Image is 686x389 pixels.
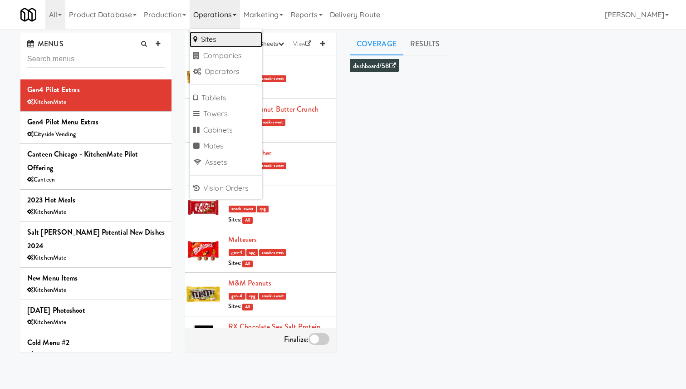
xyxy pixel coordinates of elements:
a: dashboard/58 [353,61,396,71]
span: All [242,304,253,310]
div: Sites: [228,127,329,138]
b: Canteen Chicago - KitchenMate Pilot Offering [27,149,138,173]
span: cpg [246,293,258,300]
span: gen-4 [229,293,245,300]
div: Sites: [228,171,329,182]
li: New Menu ItemsKitchenMate [20,268,171,300]
span: snack-sweet [229,206,256,212]
input: Search menus [27,51,165,68]
a: Towers [190,106,262,122]
div: Canteen [27,174,165,186]
span: cpg [246,249,258,256]
a: Maltesers [228,234,257,245]
a: M&M Peanuts [228,278,271,288]
a: Vision Orders [190,180,262,197]
span: snack-sweet [259,162,286,169]
span: snack-sweet [258,119,285,126]
a: Operators [190,64,262,80]
a: Sites [190,31,262,48]
a: Assets [190,154,262,171]
div: KitchenMate [27,285,165,296]
li: Gen4 Pilot Menu ExtrasCityside Vending [20,112,171,144]
b: 2023 Hot Meals [27,195,75,205]
div: Sites: [228,214,329,226]
span: MENUS [27,39,64,49]
span: All [242,261,253,267]
b: Gen4 Pilot Menu Extras [27,117,98,127]
a: View [289,37,316,51]
img: Micromart [20,7,36,23]
div: KitchenMate [27,97,165,108]
a: Coverage [350,33,403,55]
span: snack-sweet [259,75,286,82]
li: Canteen Chicago - KitchenMate Pilot OfferingCanteen [20,144,171,190]
b: Salt [PERSON_NAME] Potential New Dishes 2024 [27,227,165,251]
a: RX Chocolate Sea Salt Protein Bar [228,321,320,345]
b: [DATE] photoshoot [27,305,85,315]
div: KitchenMate [27,349,165,360]
div: Sites: [228,258,329,269]
a: Companies [190,48,262,64]
li: [DATE] photoshootKitchenMate [20,300,171,332]
button: Sheets [249,37,289,51]
b: Cold Menu #2 [27,337,69,348]
div: Sites: [228,84,329,95]
a: Cabinets [190,122,262,138]
div: KitchenMate [27,207,165,218]
li: Gen4 Pilot ExtrasKitchenMate [20,79,171,112]
div: Sites: [228,301,329,312]
li: Cold Menu #2KitchenMate [20,332,171,364]
b: New Menu Items [27,273,78,283]
span: gen-4 [229,249,245,256]
span: snack-sweet [259,293,286,300]
li: 2023 Hot MealsKitchenMate [20,190,171,222]
span: cpg [257,206,269,212]
a: Mates [190,138,262,154]
div: Cityside Vending [27,129,165,140]
a: Clif Bar Peanut Butter Crunch [228,104,318,114]
b: Gen4 Pilot Extras [27,84,80,95]
span: snack-sweet [259,249,286,256]
div: KitchenMate [27,317,165,328]
span: All [242,217,253,224]
a: Kit Kat Bar [228,191,262,202]
span: Finalize: [284,334,309,345]
div: KitchenMate [27,252,165,264]
a: Results [403,33,447,55]
a: Tablets [190,90,262,106]
li: Salt [PERSON_NAME] Potential New Dishes 2024KitchenMate [20,222,171,268]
